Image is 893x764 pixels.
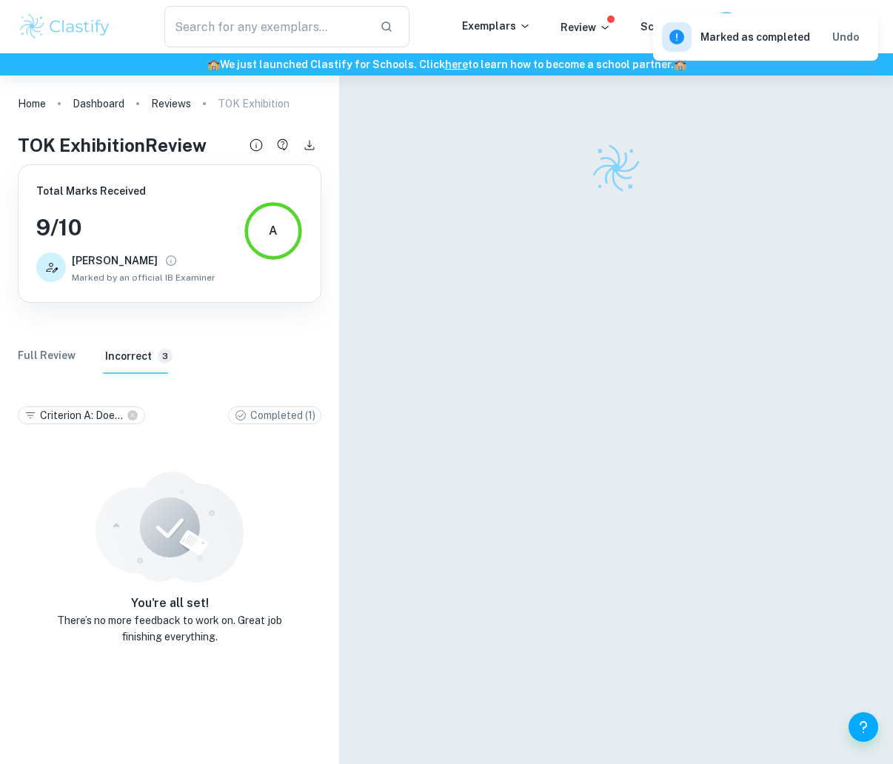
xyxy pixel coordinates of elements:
[18,406,145,424] div: Criterion A: Doe...
[161,250,181,271] button: View full profile
[151,93,191,114] a: Reviews
[590,142,642,194] img: Clastify logo
[674,58,686,70] span: 🏫
[561,19,611,36] p: Review
[72,271,215,284] span: Marked by an official IB Examiner
[18,93,46,114] a: Home
[36,211,215,244] h3: 9 / 10
[105,348,152,364] h6: Incorrect
[3,56,890,73] h6: We just launched Clastify for Schools. Click to learn how to become a school partner.
[40,407,123,423] p: Criterion A: Doe ...
[271,133,295,157] button: Have a questions about this review?
[250,407,315,423] p: Completed ( 1 )
[164,6,368,47] input: Search for any exemplars...
[445,58,468,70] a: here
[244,133,268,157] button: Review details
[36,183,215,199] h6: Total Marks Received
[48,594,291,612] h6: You're all set!
[207,58,220,70] span: 🏫
[18,338,76,374] button: Full Review
[18,12,112,41] img: Clastify logo
[218,95,290,112] p: TOK Exhibition
[18,132,207,158] h4: TOK Exhibition Review
[228,406,321,424] div: Completed (1)
[48,612,291,645] p: There’s no more feedback to work on. Great job finishing everything.
[849,712,878,742] button: Help and Feedback
[462,18,531,34] p: Exemplars
[158,351,173,362] span: 3
[822,24,869,50] button: Undo
[662,22,810,52] div: Marked as completed
[298,133,321,157] button: Download
[641,21,682,33] a: Schools
[269,222,278,240] div: A
[73,93,124,114] a: Dashboard
[72,252,158,269] h6: [PERSON_NAME]
[96,472,244,583] img: illustration_empty_state.svg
